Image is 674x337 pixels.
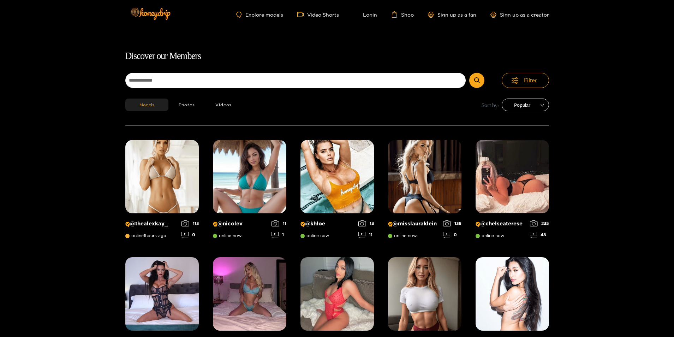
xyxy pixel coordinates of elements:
[530,220,549,226] div: 235
[300,140,374,243] a: Creator Profile Image: khloe@khloeonline now1311
[205,99,242,111] button: Videos
[502,73,549,88] button: Filter
[125,140,199,243] a: Creator Profile Image: thealexkay_@thealexkay_online1hours ago1130
[297,11,307,18] span: video-camera
[358,232,374,238] div: 11
[388,233,417,238] span: online now
[213,257,286,331] img: Creator Profile Image: thesarahbetz
[476,257,549,331] img: Creator Profile Image: dancingqueen
[168,99,205,111] button: Photos
[443,232,461,238] div: 0
[530,232,549,238] div: 48
[476,140,549,213] img: Creator Profile Image: chelseaterese
[469,73,484,88] button: Submit Search
[388,140,461,243] a: Creator Profile Image: misslauraklein@misslaurakleinonline now1360
[524,76,537,84] span: Filter
[272,220,286,226] div: 11
[125,233,166,238] span: online 1 hours ago
[125,49,549,64] h1: Discover our Members
[300,257,374,331] img: Creator Profile Image: yourwildfantasyy69
[476,220,526,227] p: @ chelseaterese
[507,100,544,110] span: Popular
[476,140,549,243] a: Creator Profile Image: chelseaterese@chelseatereseonline now23548
[388,257,461,331] img: Creator Profile Image: michelle
[272,232,286,238] div: 1
[388,140,461,213] img: Creator Profile Image: misslauraklein
[300,220,355,227] p: @ khloe
[181,220,199,226] div: 113
[125,99,168,111] button: Models
[391,11,414,18] a: Shop
[213,233,241,238] span: online now
[213,140,286,243] a: Creator Profile Image: nicolev@nicolevonline now111
[213,220,268,227] p: @ nicolev
[482,101,499,109] span: Sort by:
[428,12,476,18] a: Sign up as a fan
[125,257,199,331] img: Creator Profile Image: sachasworlds
[502,99,549,111] div: sort
[181,232,199,238] div: 0
[125,140,199,213] img: Creator Profile Image: thealexkay_
[213,140,286,213] img: Creator Profile Image: nicolev
[476,233,504,238] span: online now
[490,12,549,18] a: Sign up as a creator
[125,220,178,227] p: @ thealexkay_
[300,140,374,213] img: Creator Profile Image: khloe
[353,11,377,18] a: Login
[388,220,440,227] p: @ misslauraklein
[236,12,283,18] a: Explore models
[358,220,374,226] div: 13
[300,233,329,238] span: online now
[443,220,461,226] div: 136
[297,11,339,18] a: Video Shorts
